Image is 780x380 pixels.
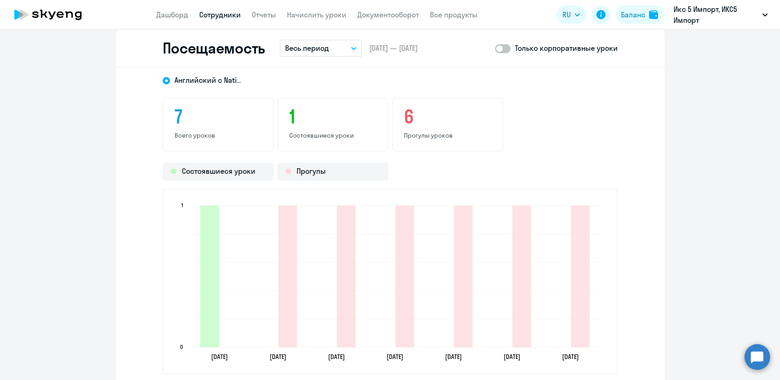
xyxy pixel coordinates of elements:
[156,10,188,19] a: Дашборд
[200,205,219,347] path: 2025-09-09T21:00:00.000Z Состоявшиеся уроки 1
[277,162,388,181] div: Прогулы
[163,39,265,57] h2: Посещаемость
[357,10,419,19] a: Документооборот
[503,352,520,360] text: [DATE]
[285,43,329,54] p: Весь период
[287,10,346,19] a: Начислить уроки
[280,39,362,57] button: Весь период
[175,106,262,128] h3: 7
[562,352,578,360] text: [DATE]
[430,10,478,19] a: Все продукты
[289,106,377,128] h3: 1
[674,4,759,26] p: Икс 5 Импорт, ИКС5 Импорт
[404,131,491,139] p: Прогулы уроков
[337,205,356,347] path: 2025-09-14T21:00:00.000Z Прогулы 1
[404,106,491,128] h3: 6
[278,205,297,347] path: 2025-09-11T21:00:00.000Z Прогулы 1
[562,9,571,20] span: RU
[669,4,772,26] button: Икс 5 Импорт, ИКС5 Импорт
[515,43,618,54] p: Только корпоративные уроки
[181,202,183,209] text: 1
[454,205,472,347] path: 2025-09-18T21:00:00.000Z Прогулы 1
[199,10,241,19] a: Сотрудники
[328,352,345,360] text: [DATE]
[512,205,531,347] path: 2025-09-21T21:00:00.000Z Прогулы 1
[163,162,274,181] div: Состоявшиеся уроки
[571,205,589,347] path: 2025-09-23T21:00:00.000Z Прогулы 1
[616,5,663,24] button: Балансbalance
[175,131,262,139] p: Всего уроков
[211,352,228,360] text: [DATE]
[369,43,418,53] span: [DATE] — [DATE]
[445,352,462,360] text: [DATE]
[252,10,276,19] a: Отчеты
[621,9,645,20] div: Баланс
[269,352,286,360] text: [DATE]
[649,10,658,19] img: balance
[289,131,377,139] p: Состоявшиеся уроки
[395,205,414,347] path: 2025-09-16T21:00:00.000Z Прогулы 1
[175,75,243,85] span: Английский с Native
[556,5,586,24] button: RU
[180,343,183,350] text: 0
[386,352,403,360] text: [DATE]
